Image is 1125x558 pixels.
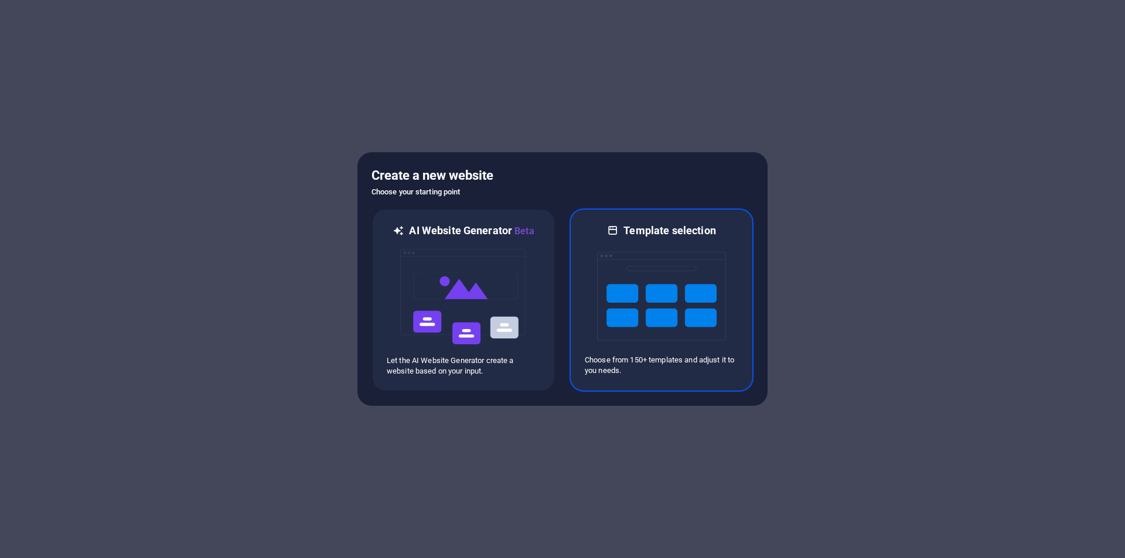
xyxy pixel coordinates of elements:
p: Let the AI Website Generator create a website based on your input. [387,355,540,376]
h6: Template selection [623,224,715,238]
p: Choose from 150+ templates and adjust it to you needs. [585,355,738,376]
span: Beta [512,225,534,237]
img: ai [399,238,528,355]
h6: AI Website Generator [409,224,534,238]
h5: Create a new website [371,166,754,185]
div: AI Website GeneratorBetaaiLet the AI Website Generator create a website based on your input. [371,208,555,392]
h6: Choose your starting point [371,185,754,199]
div: Template selectionChoose from 150+ templates and adjust it to you needs. [570,208,754,392]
